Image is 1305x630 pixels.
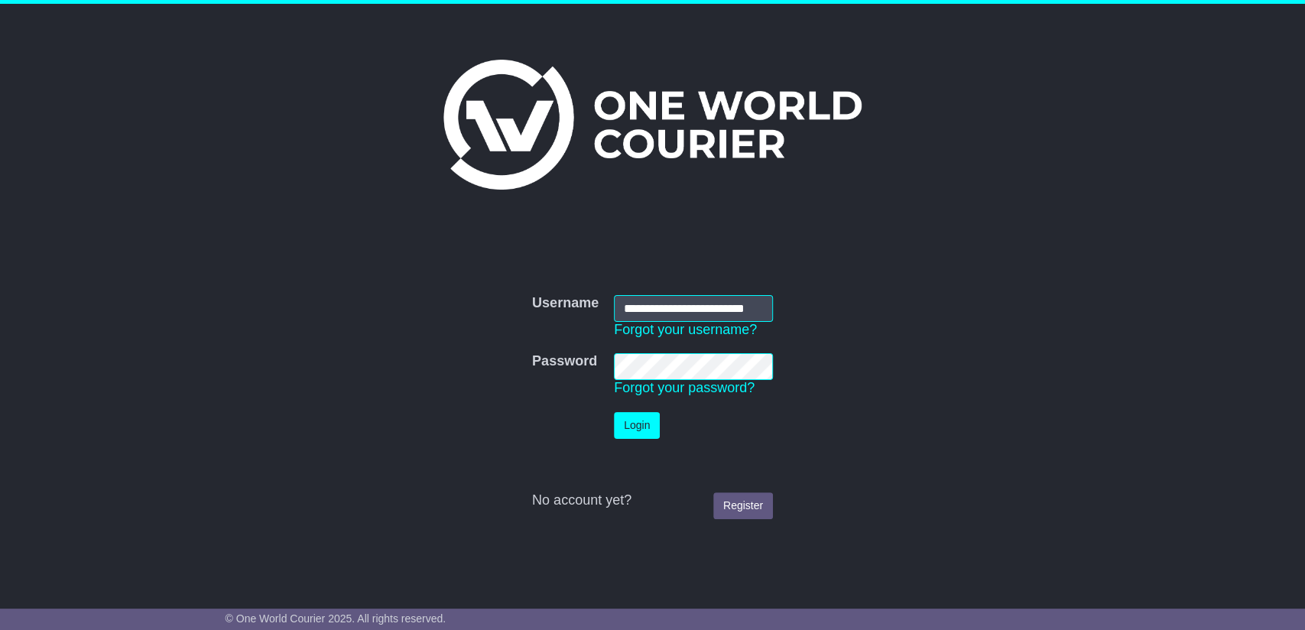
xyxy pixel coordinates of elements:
[443,60,861,190] img: One World
[614,380,755,395] a: Forgot your password?
[532,295,599,312] label: Username
[532,492,773,509] div: No account yet?
[532,353,597,370] label: Password
[614,322,757,337] a: Forgot your username?
[614,412,660,439] button: Login
[713,492,773,519] a: Register
[226,612,446,625] span: © One World Courier 2025. All rights reserved.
